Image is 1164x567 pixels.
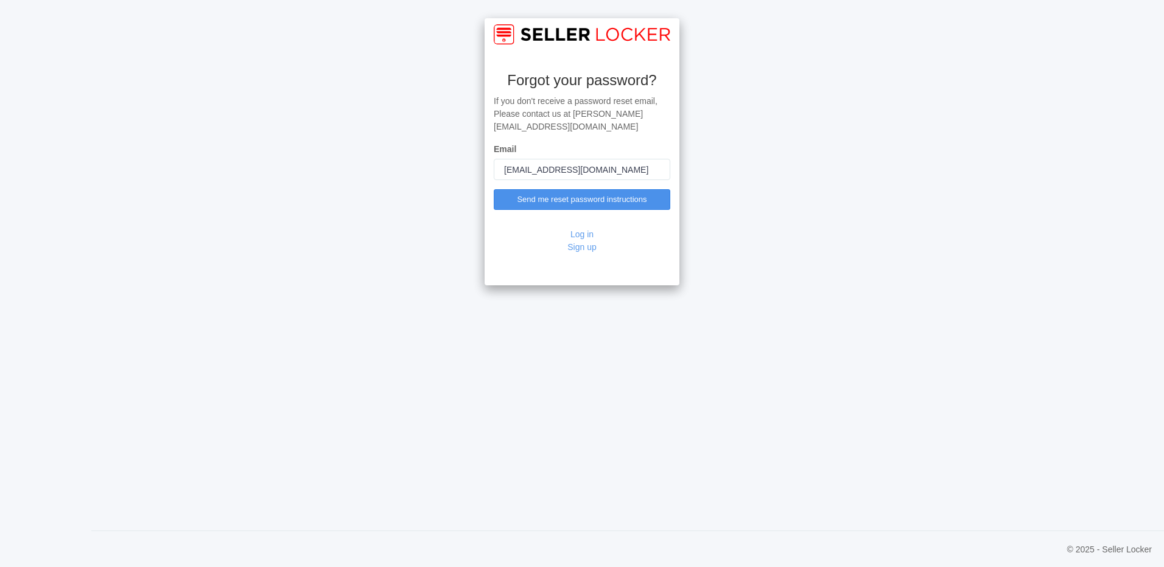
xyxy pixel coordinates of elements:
a: Sign up [567,242,596,252]
input: Send me reset password instructions [494,189,670,210]
img: Image [494,24,670,44]
a: Log in [570,229,594,239]
h3: Forgot your password? [494,72,670,88]
label: Email [494,143,516,156]
span: © 2025 - Seller Locker [1067,543,1152,556]
p: If you don't receive a password reset email, Please contact us at [PERSON_NAME][EMAIL_ADDRESS][DO... [494,95,670,134]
